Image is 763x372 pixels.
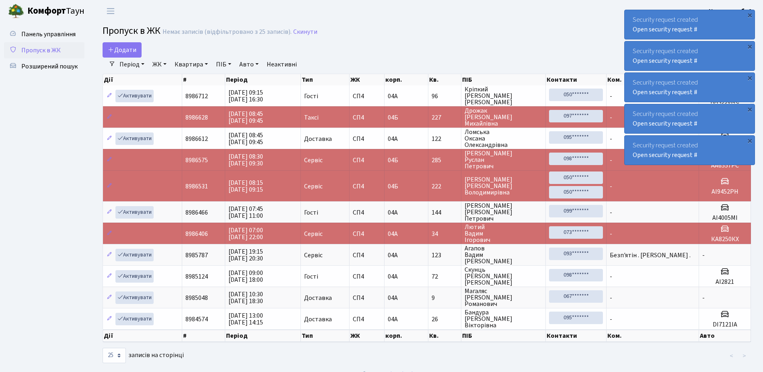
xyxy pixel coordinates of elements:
span: 122 [432,136,458,142]
span: Сервіс [304,183,323,190]
button: Переключити навігацію [101,4,121,18]
th: ЖК [350,330,385,342]
span: Магаляс [PERSON_NAME] Романович [465,288,542,307]
span: - [610,315,612,324]
span: [DATE] 09:15 [DATE] 16:30 [228,88,263,104]
a: Період [116,58,148,71]
span: Доставка [304,295,332,301]
span: 8986628 [185,113,208,122]
div: Security request created [625,136,755,165]
span: [DATE] 09:00 [DATE] 18:00 [228,269,263,284]
a: Пропуск в ЖК [4,42,84,58]
th: Контакти [546,74,607,85]
span: Доставка [304,136,332,142]
img: logo.png [8,3,24,19]
span: СП4 [353,209,381,216]
span: [DATE] 07:45 [DATE] 11:00 [228,205,263,220]
span: 04Б [388,182,398,191]
th: Дії [103,330,182,342]
span: 04Б [388,113,398,122]
th: # [182,330,225,342]
span: [DATE] 08:45 [DATE] 09:45 [228,131,263,147]
span: - [610,272,612,281]
span: [DATE] 10:30 [DATE] 18:30 [228,290,263,306]
span: 96 [432,93,458,99]
span: 34 [432,231,458,237]
span: Доставка [304,316,332,322]
span: Агапов Вадим [PERSON_NAME] [465,245,542,265]
b: Комфорт [27,4,66,17]
a: Активувати [115,249,154,261]
span: 8986712 [185,92,208,101]
span: 222 [432,183,458,190]
th: Авто [699,330,751,342]
span: 04А [388,251,398,260]
th: Тип [301,330,350,342]
span: 8986406 [185,229,208,238]
th: Період [225,74,301,85]
a: Open security request # [633,56,697,65]
span: СП4 [353,231,381,237]
span: - [610,113,612,122]
span: Таун [27,4,84,18]
span: - [702,293,705,302]
h5: АІ2821 [702,278,747,286]
span: - [610,156,612,165]
span: 04А [388,272,398,281]
h5: КА8250КХ [702,236,747,243]
span: [DATE] 19:15 [DATE] 20:30 [228,247,263,263]
th: ПІБ [461,330,546,342]
a: Активувати [115,206,154,219]
span: СП4 [353,114,381,121]
span: 8985048 [185,293,208,302]
span: Розширений пошук [21,62,78,71]
a: Open security request # [633,88,697,97]
a: Активувати [115,313,154,325]
div: Security request created [625,73,755,102]
th: # [182,74,225,85]
span: 123 [432,252,458,258]
span: Скунць [PERSON_NAME] [PERSON_NAME] [465,267,542,286]
span: [DATE] 13:00 [DATE] 14:15 [228,311,263,327]
span: [DATE] 07:00 [DATE] 22:00 [228,226,263,242]
span: Додати [108,45,136,54]
a: Консьєрж б. 4. [709,6,753,16]
th: корп. [385,74,428,85]
span: - [610,229,612,238]
span: Кріпкий [PERSON_NAME] [PERSON_NAME] [465,86,542,105]
span: 8986612 [185,134,208,143]
a: Активувати [115,270,154,283]
div: Немає записів (відфільтровано з 25 записів). [162,28,292,36]
span: 144 [432,209,458,216]
th: ЖК [350,74,385,85]
a: Активувати [115,291,154,304]
span: Гості [304,209,318,216]
span: 9 [432,295,458,301]
div: Security request created [625,104,755,133]
a: Неактивні [263,58,300,71]
label: записів на сторінці [103,348,184,363]
span: 26 [432,316,458,322]
span: Бандура [PERSON_NAME] Вікторівна [465,309,542,329]
a: Open security request # [633,119,697,128]
span: 8986531 [185,182,208,191]
span: СП4 [353,93,381,99]
select: записів на сторінці [103,348,126,363]
span: 8986466 [185,208,208,217]
b: Консьєрж б. 4. [709,7,753,16]
span: [DATE] 08:30 [DATE] 09:30 [228,152,263,168]
span: Дрожак [PERSON_NAME] Михайлівна [465,107,542,127]
span: 04А [388,293,398,302]
span: 227 [432,114,458,121]
span: Лютий Вадим Ігорович [465,224,542,243]
span: [PERSON_NAME] [PERSON_NAME] Петрович [465,203,542,222]
th: Період [225,330,301,342]
span: СП4 [353,295,381,301]
h5: АА6557РС [702,162,747,169]
span: 8985124 [185,272,208,281]
a: Скинути [293,28,317,36]
div: Security request created [625,41,755,70]
span: - [610,134,612,143]
th: корп. [385,330,428,342]
span: 8986575 [185,156,208,165]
